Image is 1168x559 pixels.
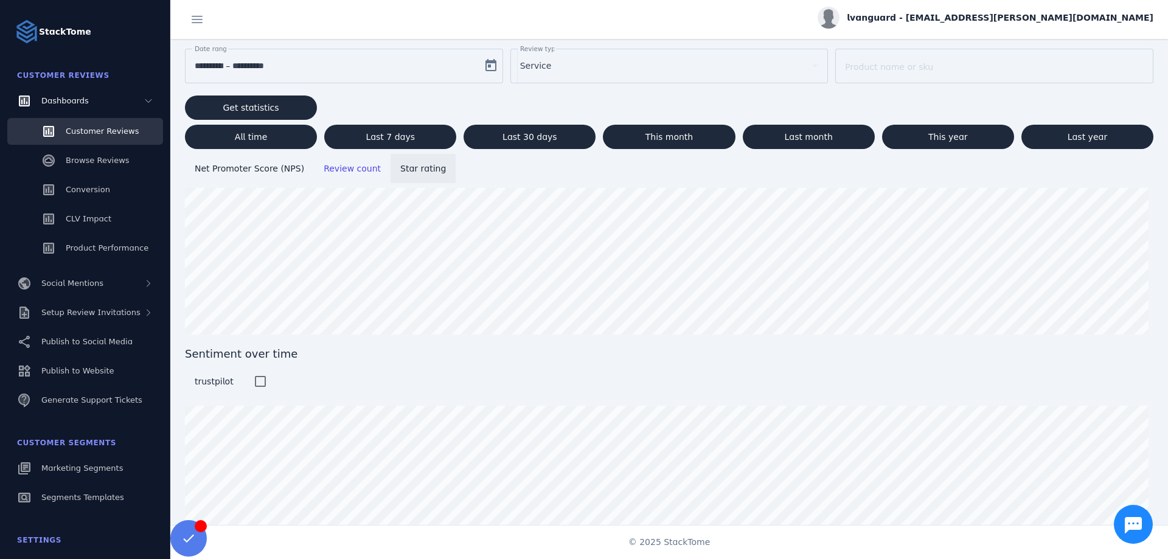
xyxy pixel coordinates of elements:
[928,133,968,141] span: This year
[502,133,557,141] span: Last 30 days
[520,58,552,73] span: Service
[7,358,163,384] a: Publish to Website
[520,45,559,52] mat-label: Review type
[41,366,114,375] span: Publish to Website
[7,387,163,414] a: Generate Support Tickets
[185,125,317,149] button: All time
[195,377,234,386] span: trustpilot
[400,164,446,173] span: Star rating
[226,58,230,73] span: –
[185,345,1153,362] span: Sentiment over time
[7,147,163,174] a: Browse Reviews
[7,235,163,262] a: Product Performance
[195,45,231,52] mat-label: Date range
[1068,133,1107,141] span: Last year
[66,214,111,223] span: CLV Impact
[7,176,163,203] a: Conversion
[479,54,503,78] button: Open calendar
[603,125,735,149] button: This month
[223,103,279,112] span: Get statistics
[41,337,133,346] span: Publish to Social Media
[41,279,103,288] span: Social Mentions
[17,439,116,447] span: Customer Segments
[324,164,381,173] span: Review count
[818,7,1153,29] button: lvanguard - [EMAIL_ADDRESS][PERSON_NAME][DOMAIN_NAME]
[366,133,415,141] span: Last 7 days
[66,127,139,136] span: Customer Reviews
[185,95,317,120] button: Get statistics
[7,118,163,145] a: Customer Reviews
[818,7,839,29] img: profile.jpg
[235,133,267,141] span: All time
[847,12,1153,24] span: lvanguard - [EMAIL_ADDRESS][PERSON_NAME][DOMAIN_NAME]
[41,395,142,404] span: Generate Support Tickets
[628,536,711,549] span: © 2025 StackTome
[784,133,832,141] span: Last month
[464,125,596,149] button: Last 30 days
[39,26,91,38] strong: StackTome
[66,156,130,165] span: Browse Reviews
[743,125,875,149] button: Last month
[17,71,109,80] span: Customer Reviews
[7,455,163,482] a: Marketing Segments
[7,484,163,511] a: Segments Templates
[1021,125,1153,149] button: Last year
[324,125,456,149] button: Last 7 days
[845,62,933,72] mat-label: Product name or sku
[882,125,1014,149] button: This year
[7,328,163,355] a: Publish to Social Media
[41,464,123,473] span: Marketing Segments
[17,536,61,544] span: Settings
[645,133,693,141] span: This month
[66,185,110,194] span: Conversion
[66,243,148,252] span: Product Performance
[7,206,163,232] a: CLV Impact
[195,164,304,173] span: Net Promoter Score (NPS)
[15,19,39,44] img: Logo image
[41,308,141,317] span: Setup Review Invitations
[41,96,89,105] span: Dashboards
[41,493,124,502] span: Segments Templates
